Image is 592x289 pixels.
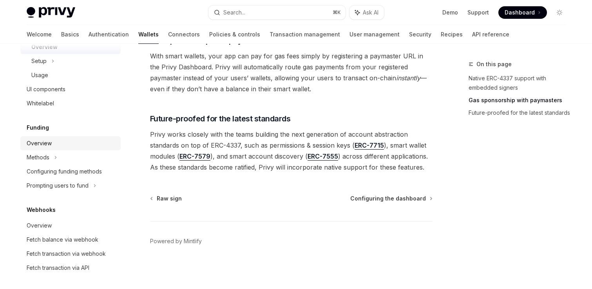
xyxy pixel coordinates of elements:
[179,152,210,161] a: ERC-7579
[20,164,121,179] a: Configuring funding methods
[27,7,75,18] img: light logo
[168,25,200,44] a: Connectors
[349,25,400,44] a: User management
[350,195,426,202] span: Configuring the dashboard
[469,72,572,94] a: Native ERC-4337 support with embedded signers
[270,25,340,44] a: Transaction management
[363,9,378,16] span: Ask AI
[31,70,48,80] div: Usage
[27,235,98,244] div: Fetch balance via webhook
[553,6,566,19] button: Toggle dark mode
[442,9,458,16] a: Demo
[409,25,431,44] a: Security
[209,25,260,44] a: Policies & controls
[27,263,89,273] div: Fetch transaction via API
[150,51,433,94] span: With smart wallets, your app can pay for gas fees simply by registering a paymaster URL in the Pr...
[27,123,49,132] h5: Funding
[349,5,384,20] button: Ask AI
[223,8,245,17] div: Search...
[61,25,79,44] a: Basics
[20,233,121,247] a: Fetch balance via webhook
[308,152,338,161] a: ERC-7555
[151,195,182,202] a: Raw sign
[441,25,463,44] a: Recipes
[20,96,121,110] a: Whitelabel
[27,25,52,44] a: Welcome
[333,9,341,16] span: ⌘ K
[20,247,121,261] a: Fetch transaction via webhook
[150,113,291,124] span: Future-proofed for the latest standards
[472,25,509,44] a: API reference
[469,94,572,107] a: Gas sponsorship with paymasters
[476,60,512,69] span: On this page
[20,219,121,233] a: Overview
[27,205,56,215] h5: Webhooks
[498,6,547,19] a: Dashboard
[27,249,106,258] div: Fetch transaction via webhook
[469,107,572,119] a: Future-proofed for the latest standards
[505,9,535,16] span: Dashboard
[20,261,121,275] a: Fetch transaction via API
[355,141,384,150] a: ERC-7715
[138,25,159,44] a: Wallets
[27,181,89,190] div: Prompting users to fund
[157,195,182,202] span: Raw sign
[89,25,129,44] a: Authentication
[150,129,433,173] span: Privy works closely with the teams building the next generation of account abstraction standards ...
[27,99,54,108] div: Whitelabel
[27,139,52,148] div: Overview
[350,195,432,202] a: Configuring the dashboard
[27,85,65,94] div: UI components
[20,136,121,150] a: Overview
[27,153,49,162] div: Methods
[27,167,102,176] div: Configuring funding methods
[27,221,52,230] div: Overview
[150,237,202,245] a: Powered by Mintlify
[31,56,47,66] div: Setup
[20,68,121,82] a: Usage
[396,74,420,82] em: instantly
[467,9,489,16] a: Support
[208,5,346,20] button: Search...⌘K
[20,82,121,96] a: UI components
